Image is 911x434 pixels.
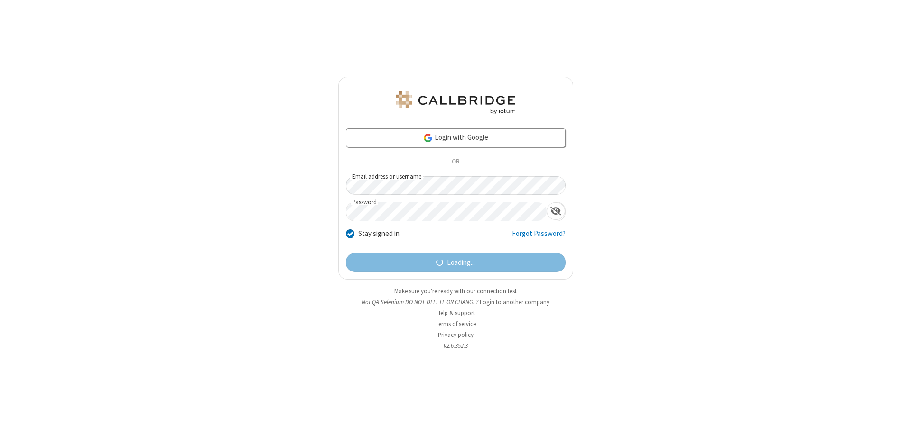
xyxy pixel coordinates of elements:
a: Terms of service [436,320,476,328]
a: Login with Google [346,128,566,147]
span: Loading... [447,257,475,268]
a: Make sure you're ready with our connection test [394,287,517,295]
iframe: Chat [887,409,904,427]
button: Login to another company [480,298,549,307]
a: Forgot Password? [512,228,566,246]
a: Privacy policy [438,331,474,339]
button: Loading... [346,253,566,272]
span: OR [448,155,463,169]
input: Password [346,202,547,221]
label: Stay signed in [358,228,400,239]
a: Help & support [437,309,475,317]
img: QA Selenium DO NOT DELETE OR CHANGE [394,91,517,114]
input: Email address or username [346,176,566,195]
li: v2.6.352.3 [338,341,573,350]
div: Show password [547,202,565,220]
img: google-icon.png [423,133,433,143]
li: Not QA Selenium DO NOT DELETE OR CHANGE? [338,298,573,307]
